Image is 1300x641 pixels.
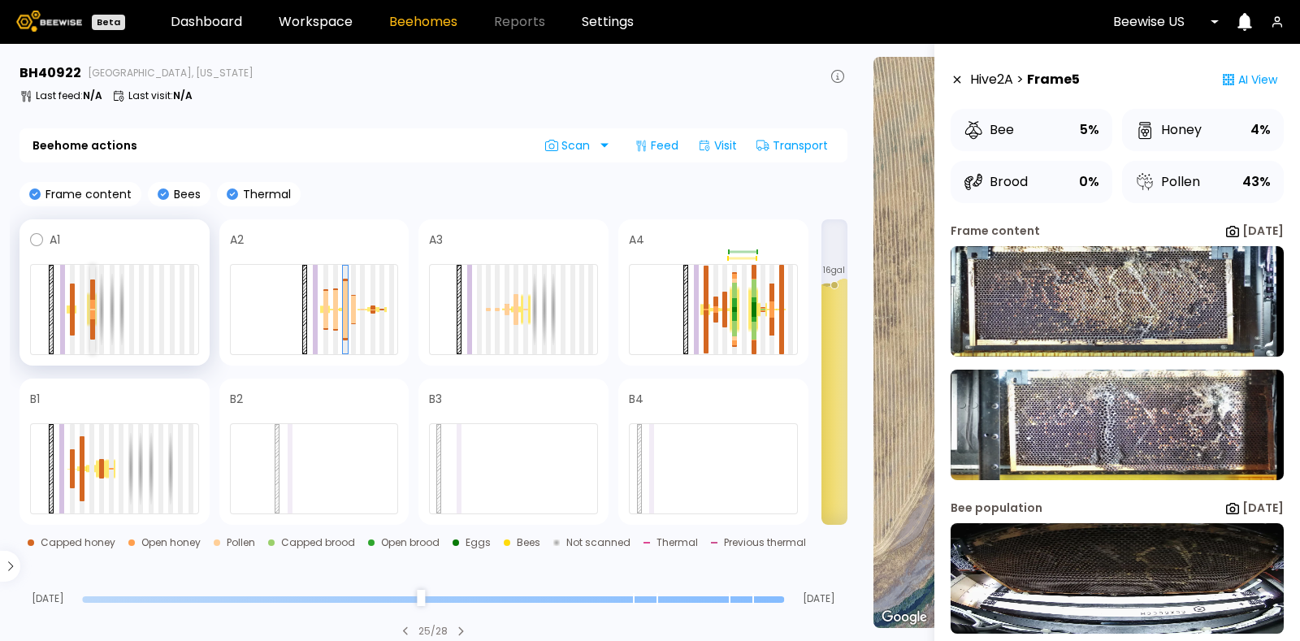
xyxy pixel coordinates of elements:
[50,234,60,245] h4: A1
[279,15,353,28] a: Workspace
[429,393,442,405] h4: B3
[466,538,491,548] div: Eggs
[964,120,1014,140] div: Bee
[1215,63,1284,96] div: AI View
[517,538,540,548] div: Bees
[36,91,102,101] p: Last feed :
[629,393,643,405] h4: B4
[41,188,132,200] p: Frame content
[1135,120,1202,140] div: Honey
[1250,119,1271,141] div: 4%
[629,234,644,245] h4: A4
[19,594,76,604] span: [DATE]
[656,538,698,548] div: Thermal
[951,246,1284,357] img: 20250914_095439-a-1202.62-front-40922-CCNNYYHX.jpg
[1242,223,1284,239] b: [DATE]
[951,370,1284,480] img: 20250914_095439-a-1202.62-back-40922-CCNNYYHX.jpg
[545,139,596,152] span: Scan
[171,15,242,28] a: Dashboard
[951,500,1042,517] div: Bee population
[88,68,253,78] span: [GEOGRAPHIC_DATA], [US_STATE]
[1080,119,1099,141] div: 5%
[628,132,685,158] div: Feed
[791,594,847,604] span: [DATE]
[418,624,448,639] div: 25 / 28
[1135,172,1200,192] div: Pollen
[877,607,931,628] img: Google
[169,188,201,200] p: Bees
[128,91,193,101] p: Last visit :
[1242,500,1284,516] b: [DATE]
[970,63,1080,96] div: Hive 2 A >
[1027,70,1080,89] strong: Frame 5
[227,538,255,548] div: Pollen
[964,172,1028,192] div: Brood
[30,393,40,405] h4: B1
[230,393,243,405] h4: B2
[877,607,931,628] a: Open this area in Google Maps (opens a new window)
[429,234,443,245] h4: A3
[1079,171,1099,193] div: 0%
[16,11,82,32] img: Beewise logo
[173,89,193,102] b: N/A
[19,67,81,80] h3: BH 40922
[381,538,440,548] div: Open brood
[141,538,201,548] div: Open honey
[691,132,743,158] div: Visit
[951,523,1284,634] img: 20250914_094624_-0700-a-1202-front-40922-CCNNYYHX.jpg
[83,89,102,102] b: N/A
[1242,171,1271,193] div: 43%
[41,538,115,548] div: Capped honey
[494,15,545,28] span: Reports
[724,538,806,548] div: Previous thermal
[566,538,630,548] div: Not scanned
[238,188,291,200] p: Thermal
[750,132,834,158] div: Transport
[389,15,457,28] a: Beehomes
[823,266,845,275] span: 16 gal
[951,223,1040,240] div: Frame content
[582,15,634,28] a: Settings
[281,538,355,548] div: Capped brood
[92,15,125,30] div: Beta
[230,234,244,245] h4: A2
[32,140,137,151] b: Beehome actions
